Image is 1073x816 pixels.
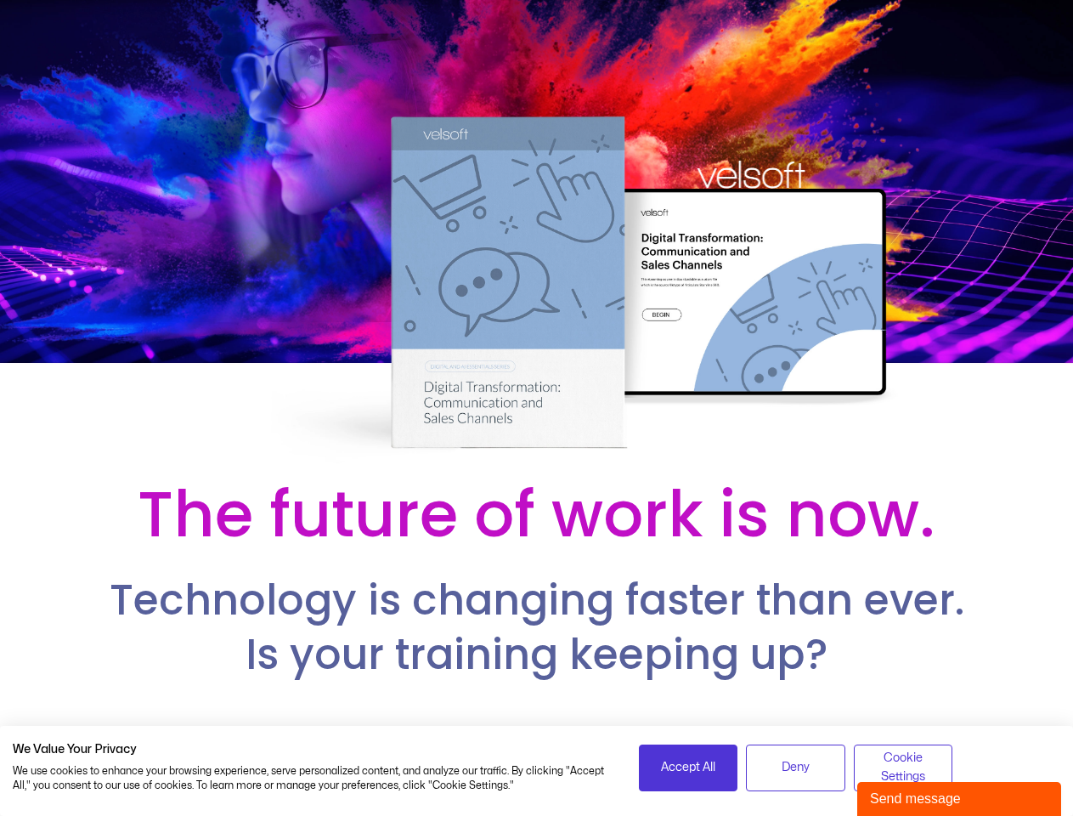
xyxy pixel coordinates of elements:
[746,745,845,791] button: Deny all cookies
[54,473,1019,555] h2: The future of work is now.
[13,742,613,757] h2: We Value Your Privacy
[54,574,1018,682] h2: Technology is changing faster than ever. Is your training keeping up?
[13,764,613,793] p: We use cookies to enhance your browsing experience, serve personalized content, and analyze our t...
[857,779,1065,816] iframe: chat widget
[782,758,810,777] span: Deny
[639,745,738,791] button: Accept all cookies
[865,749,942,787] span: Cookie Settings
[661,758,715,777] span: Accept All
[854,745,953,791] button: Adjust cookie preferences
